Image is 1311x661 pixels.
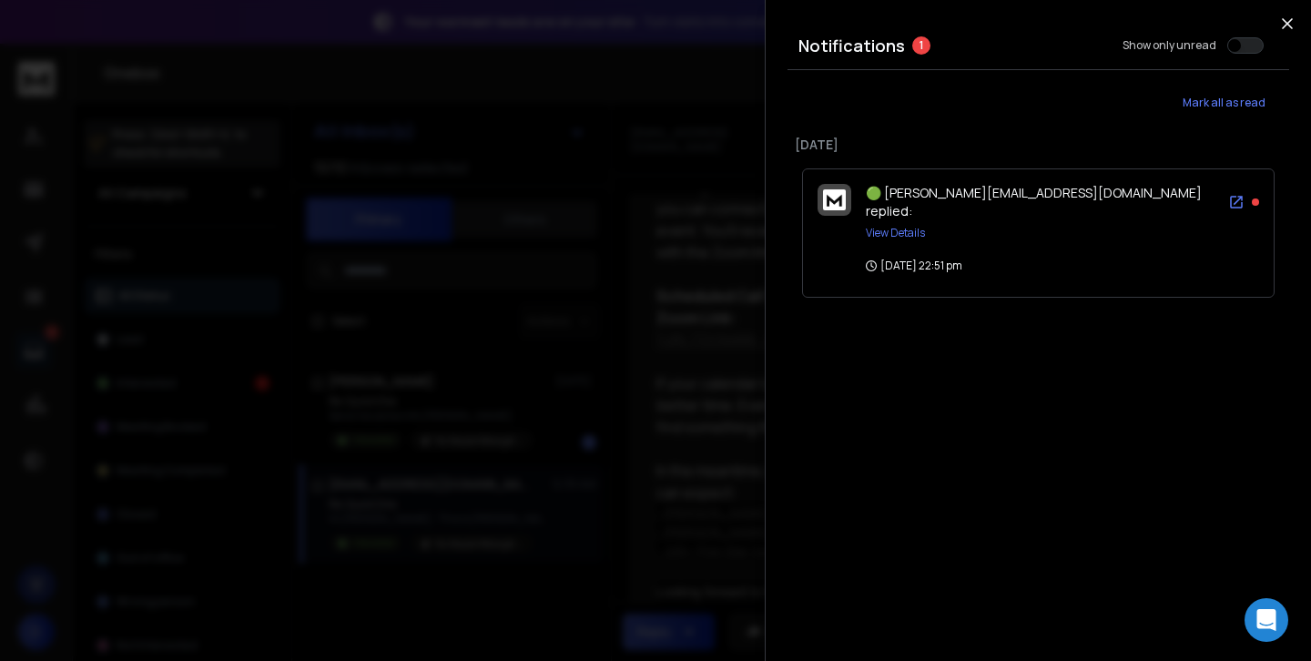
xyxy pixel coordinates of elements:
[1123,38,1216,53] label: Show only unread
[866,184,1202,219] span: 🟢 [PERSON_NAME][EMAIL_ADDRESS][DOMAIN_NAME] replied:
[1245,598,1288,642] div: Open Intercom Messenger
[866,226,925,240] button: View Details
[1183,96,1265,110] span: Mark all as read
[795,136,1282,154] p: [DATE]
[912,36,930,55] span: 1
[823,189,846,210] img: logo
[866,259,962,273] p: [DATE] 22:51 pm
[1158,85,1289,121] button: Mark all as read
[798,33,905,58] h3: Notifications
